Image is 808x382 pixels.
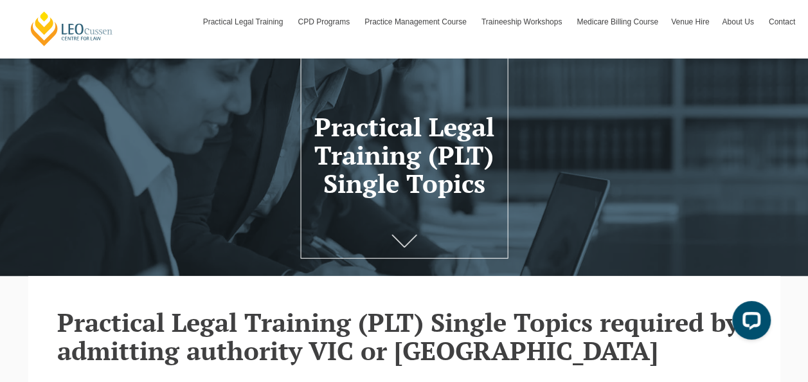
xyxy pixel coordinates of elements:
a: Medicare Billing Course [570,3,665,41]
a: Contact [762,3,802,41]
h1: Practical Legal Training (PLT) Single Topics [307,113,501,197]
a: Venue Hire [665,3,715,41]
h2: Practical Legal Training (PLT) Single Topics required by admitting authority VIC or [GEOGRAPHIC_D... [57,308,751,365]
iframe: LiveChat chat widget [722,296,776,350]
a: Practice Management Course [358,3,475,41]
a: [PERSON_NAME] Centre for Law [29,10,114,47]
a: Traineeship Workshops [475,3,570,41]
a: Practical Legal Training [197,3,292,41]
a: CPD Programs [291,3,358,41]
a: About Us [715,3,762,41]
